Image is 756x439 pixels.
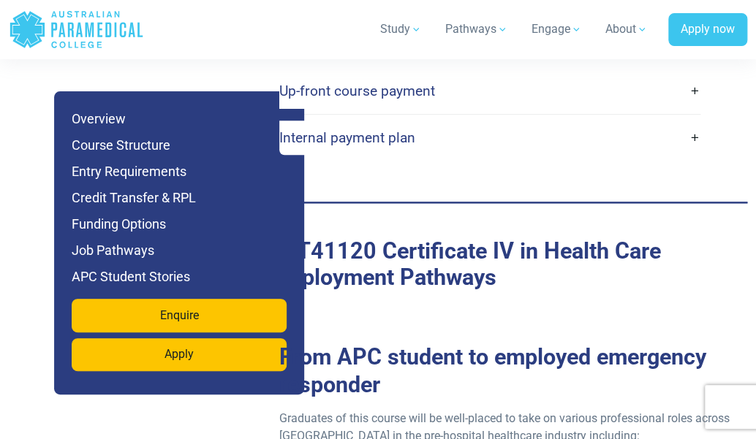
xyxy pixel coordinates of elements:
a: Up-front course payment [279,74,700,108]
h4: Up-front course payment [279,83,435,99]
a: About [597,9,657,50]
a: Pathways [436,9,517,50]
a: Engage [523,9,591,50]
a: Study [371,9,431,50]
a: Apply now [668,13,747,47]
h2: Job Pathways [271,238,747,291]
a: Australian Paramedical College [9,6,144,53]
h4: Internal payment plan [279,129,415,146]
a: Internal payment plan [279,121,700,155]
h2: From APC student to employed emergency responder [271,344,747,397]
